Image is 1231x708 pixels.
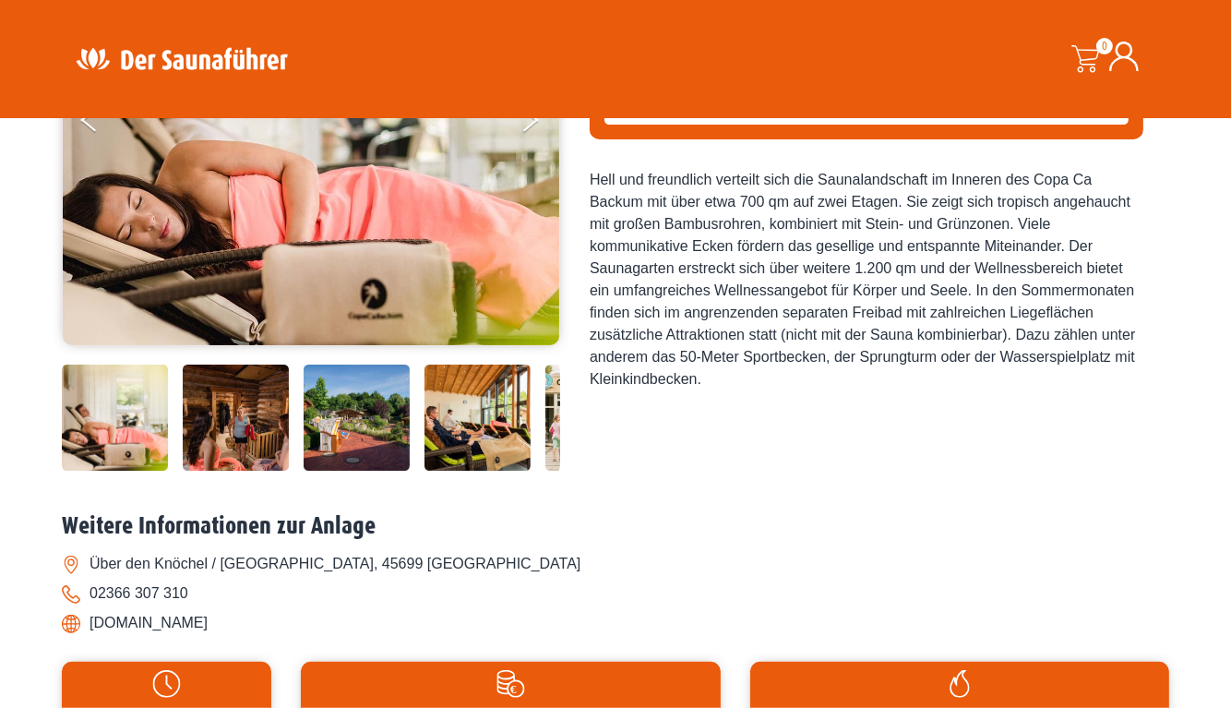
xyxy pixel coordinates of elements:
span: 0 [1096,38,1113,54]
li: Über den Knöchel / [GEOGRAPHIC_DATA], 45699 [GEOGRAPHIC_DATA] [62,549,1169,579]
li: 02366 307 310 [62,579,1169,608]
img: Preise-weiss.svg [310,670,711,698]
li: [DOMAIN_NAME] [62,608,1169,638]
button: Previous [81,101,127,147]
img: Flamme-weiss.svg [759,670,1160,698]
button: Next [520,101,566,147]
div: Hell und freundlich verteilt sich die Saunalandschaft im Inneren des Copa Ca Backum mit über etwa... [590,169,1143,390]
img: Uhr-weiss.svg [71,670,262,698]
h2: Weitere Informationen zur Anlage [62,512,1169,541]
